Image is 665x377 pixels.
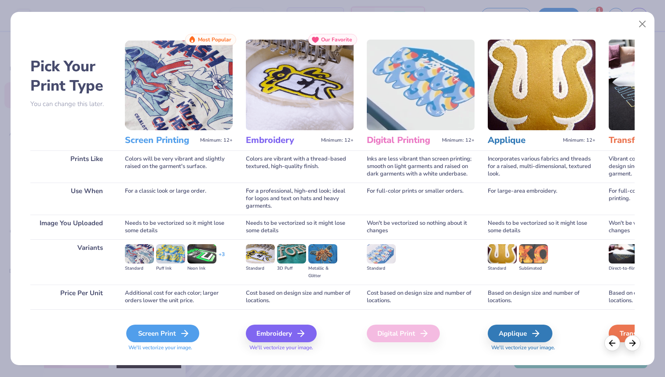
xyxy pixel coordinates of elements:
img: Screen Printing [125,40,233,130]
div: Incorporates various fabrics and threads for a raised, multi-dimensional, textured look. [488,150,596,183]
h3: Screen Printing [125,135,197,146]
div: For a classic look or large order. [125,183,233,215]
img: Applique [488,40,596,130]
div: Needs to be vectorized so it might lose some details [488,215,596,239]
div: Neon Ink [187,265,216,272]
img: Metallic & Glitter [308,244,337,264]
div: For a professional, high-end look; ideal for logos and text on hats and heavy garments. [246,183,354,215]
img: Embroidery [246,40,354,130]
span: Minimum: 12+ [442,137,475,143]
h3: Digital Printing [367,135,438,146]
div: Needs to be vectorized so it might lose some details [246,215,354,239]
div: Cost based on design size and number of locations. [367,285,475,309]
div: Direct-to-film [609,265,638,272]
div: Standard [246,265,275,272]
div: Image You Uploaded [30,215,112,239]
div: Digital Print [367,325,440,342]
div: Puff Ink [156,265,185,272]
div: + 3 [219,251,225,266]
div: Standard [488,265,517,272]
div: Based on design size and number of locations. [488,285,596,309]
span: We'll vectorize your image. [488,344,596,351]
span: Minimum: 12+ [563,137,596,143]
div: Won't be vectorized so nothing about it changes [367,215,475,239]
h2: Pick Your Print Type [30,57,112,95]
div: Variants [30,239,112,285]
h3: Applique [488,135,559,146]
div: Colors will be very vibrant and slightly raised on the garment's surface. [125,150,233,183]
div: Additional cost for each color; larger orders lower the unit price. [125,285,233,309]
img: Neon Ink [187,244,216,264]
img: Standard [367,244,396,264]
div: For large-area embroidery. [488,183,596,215]
div: Applique [488,325,552,342]
div: Sublimated [519,265,548,272]
img: Direct-to-film [609,244,638,264]
img: Standard [246,244,275,264]
img: Sublimated [519,244,548,264]
span: Minimum: 12+ [321,137,354,143]
div: Colors are vibrant with a thread-based textured, high-quality finish. [246,150,354,183]
div: Standard [125,265,154,272]
div: Inks are less vibrant than screen printing; smooth on light garments and raised on dark garments ... [367,150,475,183]
div: Needs to be vectorized so it might lose some details [125,215,233,239]
p: You can change this later. [30,100,112,108]
div: Embroidery [246,325,317,342]
span: We'll vectorize your image. [246,344,354,351]
div: Metallic & Glitter [308,265,337,280]
div: Prints Like [30,150,112,183]
div: Standard [367,265,396,272]
img: 3D Puff [277,244,306,264]
img: Digital Printing [367,40,475,130]
button: Close [634,16,651,33]
span: We'll vectorize your image. [125,344,233,351]
div: Screen Print [126,325,199,342]
img: Standard [125,244,154,264]
div: Use When [30,183,112,215]
span: Minimum: 12+ [200,137,233,143]
h3: Embroidery [246,135,318,146]
div: For full-color prints or smaller orders. [367,183,475,215]
div: Cost based on design size and number of locations. [246,285,354,309]
div: Price Per Unit [30,285,112,309]
img: Standard [488,244,517,264]
div: 3D Puff [277,265,306,272]
span: Most Popular [198,37,231,43]
img: Puff Ink [156,244,185,264]
span: Our Favorite [321,37,352,43]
